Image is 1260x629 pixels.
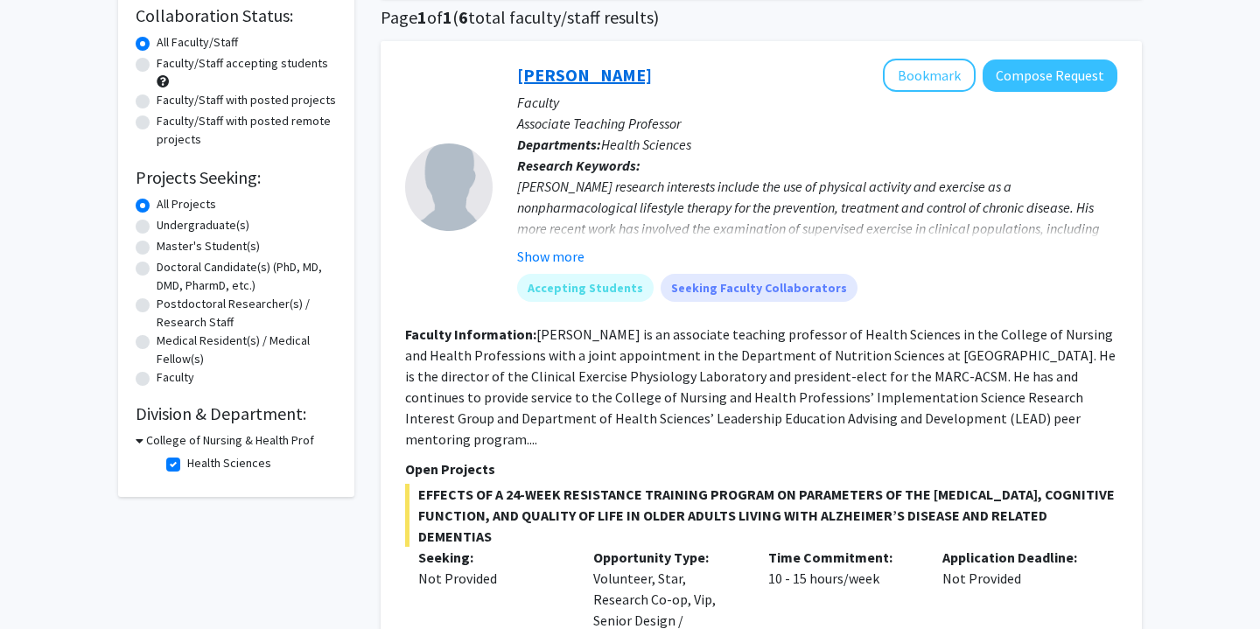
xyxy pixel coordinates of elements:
[157,112,337,149] label: Faculty/Staff with posted remote projects
[157,216,249,234] label: Undergraduate(s)
[517,157,640,174] b: Research Keywords:
[517,176,1117,323] div: [PERSON_NAME] research interests include the use of physical activity and exercise as a nonpharma...
[157,54,328,73] label: Faculty/Staff accepting students
[458,6,468,28] span: 6
[768,547,917,568] p: Time Commitment:
[136,167,337,188] h2: Projects Seeking:
[661,274,857,302] mat-chip: Seeking Faculty Collaborators
[381,7,1142,28] h1: Page of ( total faculty/staff results)
[157,237,260,255] label: Master's Student(s)
[157,295,337,332] label: Postdoctoral Researcher(s) / Research Staff
[157,33,238,52] label: All Faculty/Staff
[517,136,601,153] b: Departments:
[136,5,337,26] h2: Collaboration Status:
[593,547,742,568] p: Opportunity Type:
[136,403,337,424] h2: Division & Department:
[517,274,654,302] mat-chip: Accepting Students
[418,547,567,568] p: Seeking:
[146,431,314,450] h3: College of Nursing & Health Prof
[405,325,1116,448] fg-read-more: [PERSON_NAME] is an associate teaching professor of Health Sciences in the College of Nursing and...
[157,91,336,109] label: Faculty/Staff with posted projects
[983,59,1117,92] button: Compose Request to Michael Bruneau
[517,113,1117,134] p: Associate Teaching Professor
[417,6,427,28] span: 1
[187,454,271,472] label: Health Sciences
[443,6,452,28] span: 1
[13,550,74,616] iframe: Chat
[517,64,652,86] a: [PERSON_NAME]
[157,195,216,213] label: All Projects
[405,325,536,343] b: Faculty Information:
[157,258,337,295] label: Doctoral Candidate(s) (PhD, MD, DMD, PharmD, etc.)
[942,547,1091,568] p: Application Deadline:
[517,92,1117,113] p: Faculty
[405,484,1117,547] span: EFFECTS OF A 24-WEEK RESISTANCE TRAINING PROGRAM ON PARAMETERS OF THE [MEDICAL_DATA], COGNITIVE F...
[405,458,1117,479] p: Open Projects
[601,136,691,153] span: Health Sciences
[517,246,584,267] button: Show more
[157,368,194,387] label: Faculty
[418,568,567,589] div: Not Provided
[883,59,976,92] button: Add Michael Bruneau to Bookmarks
[157,332,337,368] label: Medical Resident(s) / Medical Fellow(s)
